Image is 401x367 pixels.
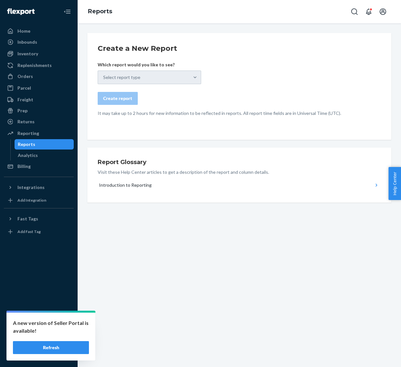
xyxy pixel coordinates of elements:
[4,49,74,59] a: Inventory
[98,169,381,175] p: Visit these Help Center articles to get a description of the report and column details.
[4,214,74,224] button: Fast Tags
[4,338,74,348] a: Help Center
[17,50,38,57] div: Inventory
[4,83,74,93] a: Parcel
[98,158,381,166] h3: Report Glossary
[15,139,74,150] a: Reports
[98,92,138,105] button: Create report
[98,43,381,54] h2: Create a New Report
[88,8,112,15] a: Reports
[61,5,74,18] button: Close Navigation
[18,141,35,148] div: Reports
[4,60,74,71] a: Replenishments
[4,327,74,337] a: Talk to Support
[99,182,152,188] div: Introduction to Reporting
[13,319,89,335] p: A new version of Seller Portal is available!
[4,106,74,116] a: Prep
[17,229,41,234] div: Add Fast Tag
[13,341,89,354] button: Refresh
[4,117,74,127] a: Returns
[4,182,74,193] button: Integrations
[17,85,31,91] div: Parcel
[4,316,74,326] a: Settings
[4,349,74,359] button: Give Feedback
[83,2,117,21] ol: breadcrumbs
[4,95,74,105] a: Freight
[4,195,74,206] a: Add Integration
[17,216,38,222] div: Fast Tags
[17,107,27,114] div: Prep
[98,178,381,192] button: Introduction to Reporting
[15,150,74,161] a: Analytics
[388,167,401,200] button: Help Center
[376,5,389,18] button: Open account menu
[17,73,33,80] div: Orders
[18,152,38,159] div: Analytics
[4,227,74,237] a: Add Fast Tag
[17,130,39,137] div: Reporting
[98,61,201,68] p: Which report would you like to see?
[17,62,52,69] div: Replenishments
[362,5,375,18] button: Open notifications
[7,8,35,15] img: Flexport logo
[98,110,381,117] p: It may take up to 2 hours for new information to be reflected in reports. All report time fields ...
[17,184,45,191] div: Integrations
[17,39,37,45] div: Inbounds
[103,95,132,102] div: Create report
[4,128,74,139] a: Reporting
[17,118,35,125] div: Returns
[348,5,361,18] button: Open Search Box
[17,96,33,103] div: Freight
[17,197,46,203] div: Add Integration
[4,37,74,47] a: Inbounds
[4,71,74,82] a: Orders
[4,26,74,36] a: Home
[17,163,31,170] div: Billing
[17,28,30,34] div: Home
[4,161,74,172] a: Billing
